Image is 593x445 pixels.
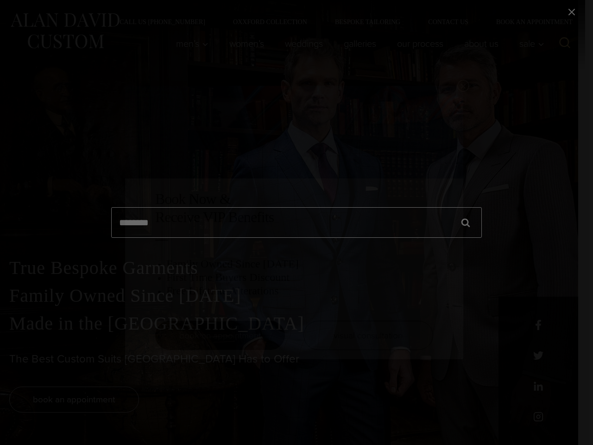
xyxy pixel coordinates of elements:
[166,271,433,284] h3: First Time Buyers Discount
[166,284,433,298] h3: Free Lifetime Alterations
[155,321,285,350] a: book an appointment
[457,80,469,92] button: Close
[303,321,433,350] a: visual consultation
[166,257,433,271] h3: Family Owned Since [DATE]
[155,190,433,226] h2: Book Now & Receive VIP Benefits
